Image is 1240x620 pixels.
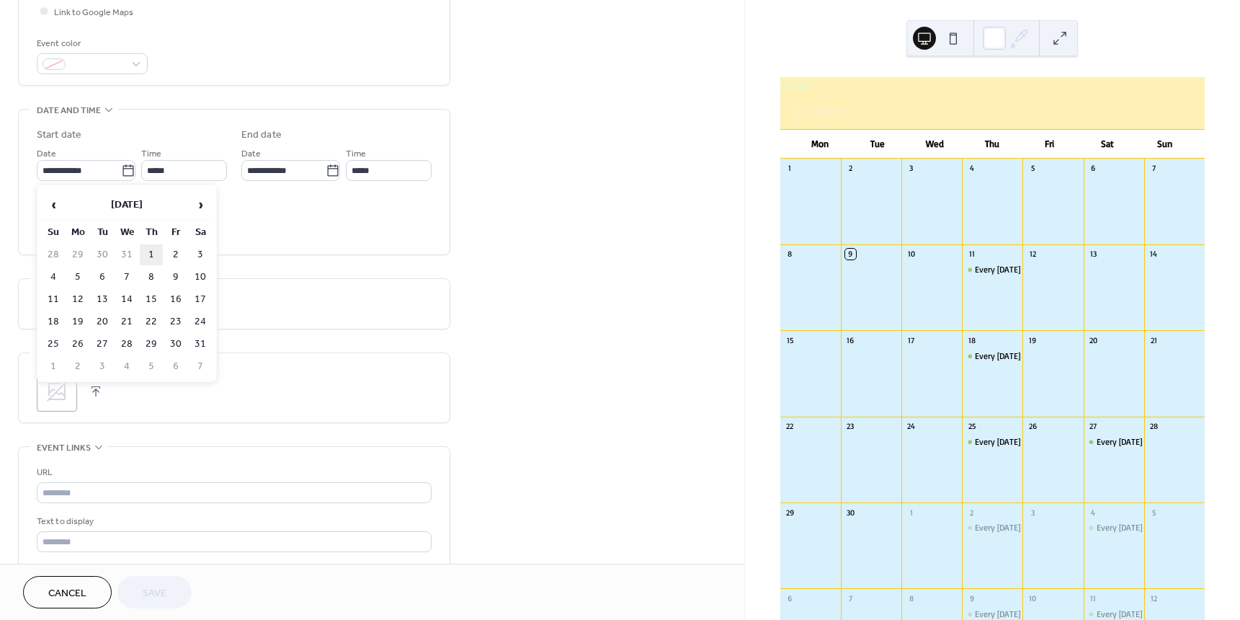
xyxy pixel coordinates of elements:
td: 4 [115,356,138,377]
button: Cancel [23,576,112,608]
div: 15 [785,335,795,345]
td: 5 [140,356,163,377]
div: Every [DATE] & [DATE] Night [975,436,1076,448]
div: 12 [1148,593,1159,603]
td: 17 [189,289,212,310]
div: Every Thursday & Saturday Night [962,264,1022,276]
td: 27 [91,334,114,355]
div: URL [37,465,429,480]
div: 28 [1148,421,1159,432]
div: Every [DATE] & [DATE] Night [975,264,1076,276]
td: 3 [189,244,212,265]
div: 21 [1148,335,1159,345]
div: 29 [785,507,795,518]
td: 1 [140,244,163,265]
td: 5 [66,267,89,288]
th: Fr [164,222,187,243]
td: 22 [140,311,163,332]
span: Date [241,146,261,161]
td: 6 [164,356,187,377]
span: ‹ [43,190,64,219]
div: ; [37,371,77,412]
div: 7 [845,593,856,603]
div: 13 [1088,249,1099,260]
td: 30 [91,244,114,265]
td: 29 [140,334,163,355]
div: 5 [1148,507,1159,518]
div: 7 [1148,163,1159,174]
td: 20 [91,311,114,332]
div: 16 [845,335,856,345]
span: Time [346,146,366,161]
span: Date [37,146,56,161]
div: 1 [906,507,916,518]
div: 4 [1088,507,1099,518]
div: Sun [1136,130,1193,159]
div: 18 [966,335,977,345]
span: Date and time [37,103,101,118]
div: 12 [1027,249,1038,260]
td: 19 [66,311,89,332]
div: 4 [966,163,977,174]
div: Mon [792,130,849,159]
td: 31 [115,244,138,265]
td: 29 [66,244,89,265]
span: Event links [37,440,91,456]
td: 4 [42,267,65,288]
div: Thu [963,130,1021,159]
td: 1 [42,356,65,377]
div: Every [DATE] & [DATE] Night [975,522,1076,534]
div: 6 [785,593,795,603]
td: 8 [140,267,163,288]
div: 5 [1027,163,1038,174]
div: 24 [906,421,916,432]
div: 11 [966,249,977,260]
td: 15 [140,289,163,310]
div: Every [DATE] & [DATE] Night [975,350,1076,363]
div: 10 [906,249,916,260]
th: Tu [91,222,114,243]
div: Wed [906,130,964,159]
td: 13 [91,289,114,310]
td: 9 [164,267,187,288]
div: Every Thursday & Saturday Night [962,522,1022,534]
span: › [189,190,211,219]
div: 3 [1027,507,1038,518]
div: 23 [845,421,856,432]
div: Start date [37,128,81,143]
td: 6 [91,267,114,288]
td: 2 [66,356,89,377]
td: 11 [42,289,65,310]
div: End date [241,128,282,143]
td: 30 [164,334,187,355]
div: 10 [1027,593,1038,603]
div: 2 [966,507,977,518]
td: 25 [42,334,65,355]
td: 31 [189,334,212,355]
td: 16 [164,289,187,310]
div: 19 [1027,335,1038,345]
div: Every [DATE] & [DATE] Night [1097,436,1197,448]
td: 2 [164,244,187,265]
div: Event color [37,36,145,51]
div: 20 [1088,335,1099,345]
div: Every [DATE] & [DATE] Night [1097,522,1197,534]
div: Fri [1021,130,1079,159]
th: Th [140,222,163,243]
div: Every Saturday & Thursday Night [1084,436,1144,448]
td: 7 [115,267,138,288]
div: 8 [785,249,795,260]
div: 11 [1088,593,1099,603]
div: 9 [966,593,977,603]
th: Su [42,222,65,243]
span: Link to Google Maps [54,5,133,20]
span: Time [141,146,161,161]
div: 27 [1088,421,1099,432]
div: 3 [906,163,916,174]
th: Mo [66,222,89,243]
td: 7 [189,356,212,377]
div: 30 [845,507,856,518]
div: Tue [849,130,906,159]
div: 17 [906,335,916,345]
